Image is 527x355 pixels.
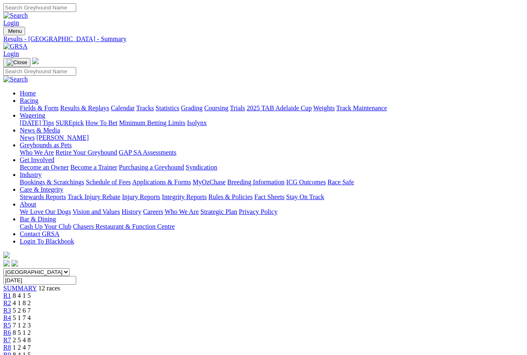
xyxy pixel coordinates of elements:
a: Retire Your Greyhound [56,149,117,156]
a: News [20,134,35,141]
a: Contact GRSA [20,230,59,237]
a: [DATE] Tips [20,119,54,126]
button: Toggle navigation [3,58,30,67]
a: History [121,208,141,215]
a: SUMMARY [3,285,37,292]
a: Privacy Policy [239,208,277,215]
a: Chasers Restaurant & Function Centre [73,223,175,230]
a: Syndication [186,164,217,171]
span: 1 2 4 7 [13,344,31,351]
a: Become an Owner [20,164,69,171]
img: GRSA [3,43,28,50]
a: Results - [GEOGRAPHIC_DATA] - Summary [3,35,524,43]
a: Purchasing a Greyhound [119,164,184,171]
img: Search [3,76,28,83]
button: Toggle navigation [3,27,25,35]
div: Bar & Dining [20,223,524,230]
div: Racing [20,104,524,112]
input: Search [3,3,76,12]
a: Fact Sheets [254,193,284,200]
a: Become a Trainer [70,164,117,171]
a: Rules & Policies [208,193,253,200]
span: 12 races [38,285,60,292]
a: Track Injury Rebate [68,193,120,200]
img: twitter.svg [12,260,18,267]
a: SUREpick [56,119,84,126]
a: Breeding Information [227,179,284,186]
div: About [20,208,524,216]
a: Login To Blackbook [20,238,74,245]
span: Menu [8,28,22,34]
a: News & Media [20,127,60,134]
a: Fields & Form [20,104,58,111]
a: Grading [181,104,203,111]
span: 8 4 1 5 [13,292,31,299]
a: Trials [230,104,245,111]
img: facebook.svg [3,260,10,267]
span: 5 1 7 4 [13,314,31,321]
a: R6 [3,329,11,336]
a: Bar & Dining [20,216,56,223]
a: Login [3,50,19,57]
img: Close [7,59,27,66]
a: About [20,201,36,208]
a: Wagering [20,112,45,119]
input: Search [3,67,76,76]
a: Racing [20,97,38,104]
img: logo-grsa-white.png [32,58,39,64]
a: R3 [3,307,11,314]
a: Industry [20,171,42,178]
a: Who We Are [165,208,199,215]
div: Greyhounds as Pets [20,149,524,156]
span: R4 [3,314,11,321]
div: Get Involved [20,164,524,171]
a: [PERSON_NAME] [36,134,89,141]
a: Tracks [136,104,154,111]
a: MyOzChase [193,179,226,186]
a: R5 [3,322,11,329]
a: Applications & Forms [132,179,191,186]
a: Statistics [156,104,180,111]
a: Vision and Values [72,208,120,215]
a: Coursing [204,104,229,111]
a: Cash Up Your Club [20,223,71,230]
a: R2 [3,299,11,306]
a: R1 [3,292,11,299]
a: Track Maintenance [336,104,387,111]
a: We Love Our Dogs [20,208,71,215]
div: News & Media [20,134,524,142]
span: 7 1 2 3 [13,322,31,329]
span: 5 2 6 7 [13,307,31,314]
a: Greyhounds as Pets [20,142,72,148]
a: 2025 TAB Adelaide Cup [247,104,312,111]
span: 8 5 1 2 [13,329,31,336]
a: How To Bet [86,119,118,126]
div: Wagering [20,119,524,127]
a: Get Involved [20,156,54,163]
a: Stay On Track [286,193,324,200]
a: Isolynx [187,119,207,126]
a: Care & Integrity [20,186,63,193]
a: Schedule of Fees [86,179,131,186]
div: Care & Integrity [20,193,524,201]
a: R8 [3,344,11,351]
a: Minimum Betting Limits [119,119,185,126]
a: Strategic Plan [201,208,237,215]
a: ICG Outcomes [286,179,326,186]
a: Weights [313,104,335,111]
a: Injury Reports [122,193,160,200]
a: Calendar [111,104,135,111]
a: Results & Replays [60,104,109,111]
input: Select date [3,276,76,285]
a: R7 [3,336,11,343]
a: Integrity Reports [162,193,207,200]
img: logo-grsa-white.png [3,252,10,258]
a: GAP SA Assessments [119,149,177,156]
